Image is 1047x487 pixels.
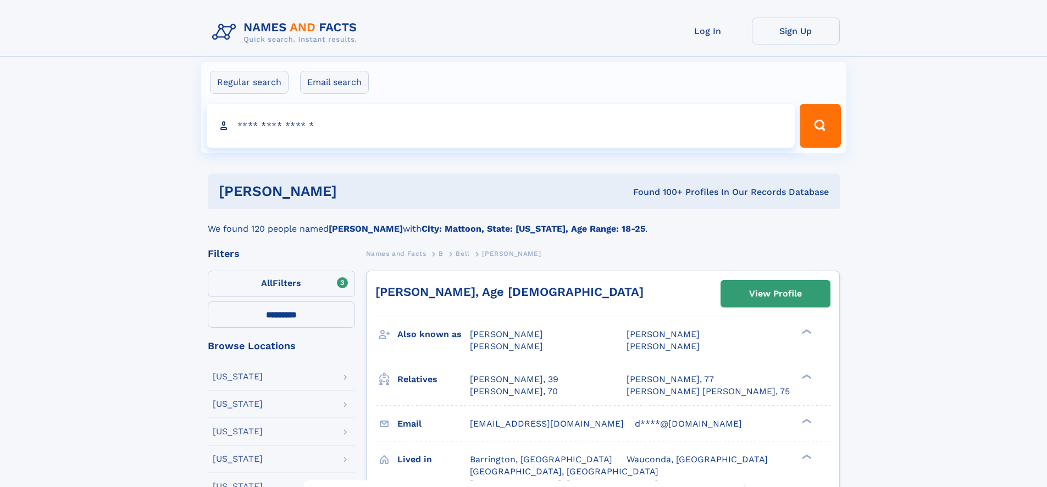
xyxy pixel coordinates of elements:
a: Names and Facts [366,247,426,260]
span: [GEOGRAPHIC_DATA], [GEOGRAPHIC_DATA] [470,466,658,477]
div: ❯ [799,453,812,460]
b: City: Mattoon, State: [US_STATE], Age Range: 18-25 [422,223,645,234]
label: Filters [208,271,355,297]
div: Browse Locations [208,341,355,351]
h3: Lived in [397,450,470,469]
a: [PERSON_NAME], 39 [470,373,558,385]
a: [PERSON_NAME] [PERSON_NAME], 75 [627,385,790,398]
span: Barrington, [GEOGRAPHIC_DATA] [470,454,612,464]
span: [PERSON_NAME] [470,341,543,351]
button: Search Button [800,104,840,148]
span: [PERSON_NAME] [627,329,700,339]
a: View Profile [721,281,830,307]
span: [EMAIL_ADDRESS][DOMAIN_NAME] [470,418,624,429]
h3: Also known as [397,325,470,344]
a: B [439,247,444,260]
span: [PERSON_NAME] [482,250,541,258]
span: Wauconda, [GEOGRAPHIC_DATA] [627,454,768,464]
label: Regular search [210,71,289,94]
span: [PERSON_NAME] [627,341,700,351]
span: [PERSON_NAME] [470,329,543,339]
div: ❯ [799,373,812,380]
div: [US_STATE] [213,372,263,381]
label: Email search [300,71,369,94]
input: search input [207,104,795,148]
div: ❯ [799,328,812,335]
span: All [261,278,273,288]
h3: Relatives [397,370,470,389]
span: Bell [456,250,469,258]
h1: [PERSON_NAME] [219,184,485,198]
span: B [439,250,444,258]
a: Log In [664,18,752,44]
b: [PERSON_NAME] [329,223,403,234]
div: [US_STATE] [213,427,263,436]
div: [US_STATE] [213,455,263,463]
div: We found 120 people named with . [208,209,840,236]
div: [US_STATE] [213,400,263,408]
div: View Profile [749,281,802,306]
a: [PERSON_NAME], Age [DEMOGRAPHIC_DATA] [375,285,644,299]
div: Filters [208,249,355,259]
a: [PERSON_NAME], 77 [627,373,714,385]
a: Bell [456,247,469,260]
div: Found 100+ Profiles In Our Records Database [485,186,829,198]
div: ❯ [799,417,812,424]
img: Logo Names and Facts [208,18,366,47]
a: Sign Up [752,18,840,44]
a: [PERSON_NAME], 70 [470,385,558,398]
h3: Email [397,415,470,433]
